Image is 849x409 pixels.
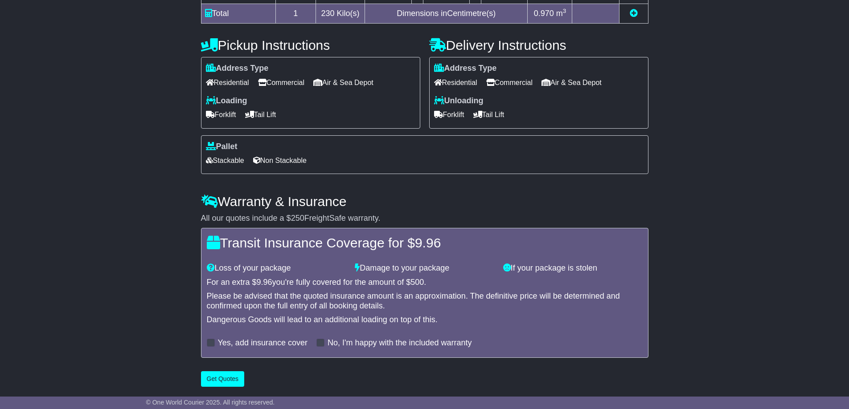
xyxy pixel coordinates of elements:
[486,76,533,89] span: Commercial
[316,4,365,24] td: Kilo(s)
[201,371,245,387] button: Get Quotes
[434,64,497,73] label: Address Type
[556,9,566,18] span: m
[434,108,464,121] span: Forklift
[563,8,566,14] sup: 3
[365,4,528,24] td: Dimensions in Centimetre(s)
[473,108,504,121] span: Tail Lift
[206,108,236,121] span: Forklift
[534,9,554,18] span: 0.970
[201,214,648,223] div: All our quotes include a $ FreightSafe warranty.
[206,96,247,106] label: Loading
[201,194,648,209] h4: Warranty & Insurance
[313,76,373,89] span: Air & Sea Depot
[257,278,272,287] span: 9.96
[201,38,420,53] h4: Pickup Instructions
[207,278,643,288] div: For an extra $ you're fully covered for the amount of $ .
[245,108,276,121] span: Tail Lift
[201,4,275,24] td: Total
[328,338,472,348] label: No, I'm happy with the included warranty
[350,263,499,273] div: Damage to your package
[275,4,316,24] td: 1
[434,76,477,89] span: Residential
[499,263,647,273] div: If your package is stolen
[207,315,643,325] div: Dangerous Goods will lead to an additional loading on top of this.
[258,76,304,89] span: Commercial
[206,76,249,89] span: Residential
[410,278,424,287] span: 500
[206,154,244,167] span: Stackable
[541,76,602,89] span: Air & Sea Depot
[321,9,335,18] span: 230
[218,338,308,348] label: Yes, add insurance cover
[415,235,441,250] span: 9.96
[253,154,307,167] span: Non Stackable
[291,214,304,223] span: 250
[206,142,238,152] label: Pallet
[207,292,643,311] div: Please be advised that the quoted insurance amount is an approximation. The definitive price will...
[146,399,275,406] span: © One World Courier 2025. All rights reserved.
[207,235,643,250] h4: Transit Insurance Coverage for $
[434,96,484,106] label: Unloading
[206,64,269,73] label: Address Type
[202,263,351,273] div: Loss of your package
[429,38,648,53] h4: Delivery Instructions
[630,9,638,18] a: Add new item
